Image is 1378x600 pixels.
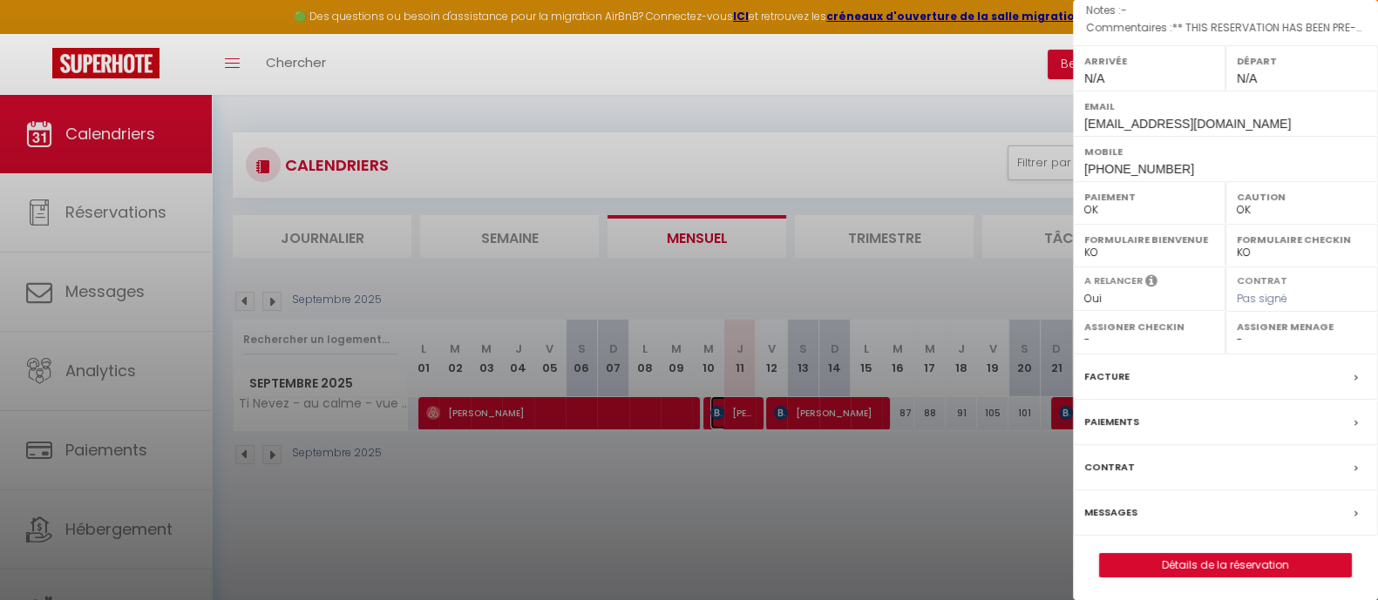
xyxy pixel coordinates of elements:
[1084,503,1137,522] label: Messages
[1084,231,1214,248] label: Formulaire Bienvenue
[1237,188,1367,206] label: Caution
[1237,52,1367,70] label: Départ
[1084,318,1214,335] label: Assigner Checkin
[1084,367,1130,386] label: Facture
[1084,71,1104,85] span: N/A
[1121,3,1127,17] span: -
[1237,231,1367,248] label: Formulaire Checkin
[1084,458,1135,476] label: Contrat
[1084,117,1291,131] span: [EMAIL_ADDRESS][DOMAIN_NAME]
[1237,291,1287,306] span: Pas signé
[1084,52,1214,70] label: Arrivée
[1237,318,1367,335] label: Assigner Menage
[1084,98,1367,115] label: Email
[1237,71,1257,85] span: N/A
[1086,2,1365,19] p: Notes :
[1084,162,1194,176] span: [PHONE_NUMBER]
[1100,554,1351,576] a: Détails de la réservation
[1099,553,1352,577] button: Détails de la réservation
[1084,188,1214,206] label: Paiement
[1145,273,1157,293] i: Sélectionner OUI si vous souhaiter envoyer les séquences de messages post-checkout
[1086,19,1365,37] p: Commentaires :
[1084,413,1139,431] label: Paiements
[14,7,66,59] button: Ouvrir le widget de chat LiveChat
[1084,273,1143,288] label: A relancer
[1084,143,1367,160] label: Mobile
[1237,273,1287,285] label: Contrat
